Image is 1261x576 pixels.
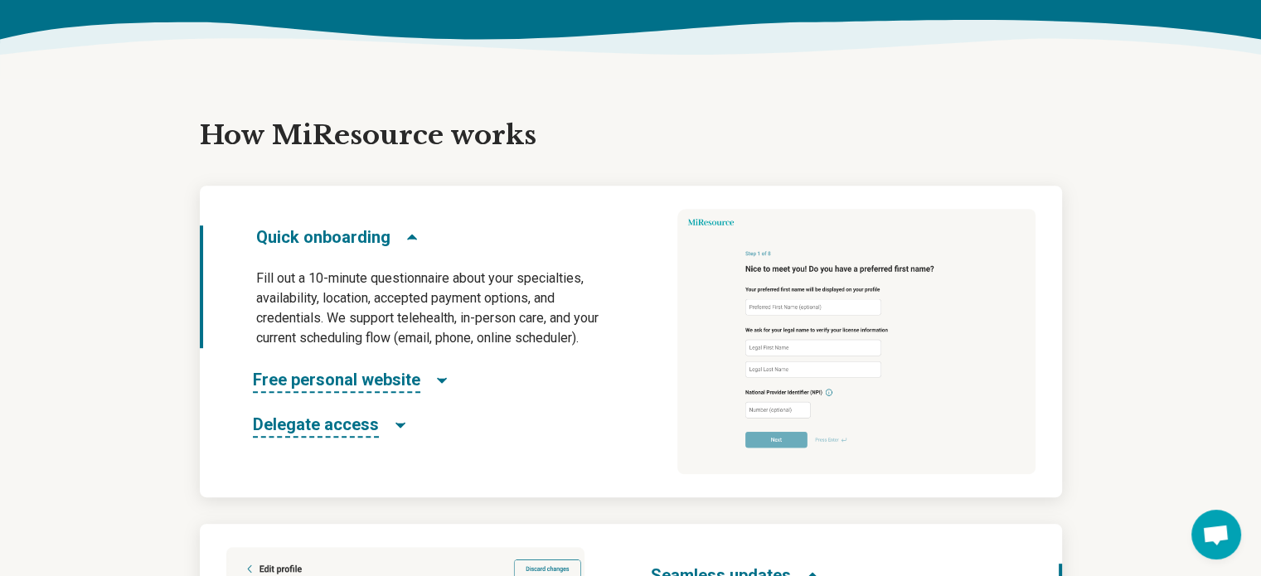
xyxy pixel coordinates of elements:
[253,368,450,393] button: Free personal website
[256,225,420,249] button: Quick onboarding
[253,413,409,438] button: Delegate access
[253,368,420,393] span: Free personal website
[256,225,390,249] span: Quick onboarding
[200,119,1062,153] h2: How MiResource works
[1191,510,1241,559] div: Open chat
[256,269,611,348] p: Fill out a 10-minute questionnaire about your specialties, availability, location, accepted payme...
[253,413,379,438] span: Delegate access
